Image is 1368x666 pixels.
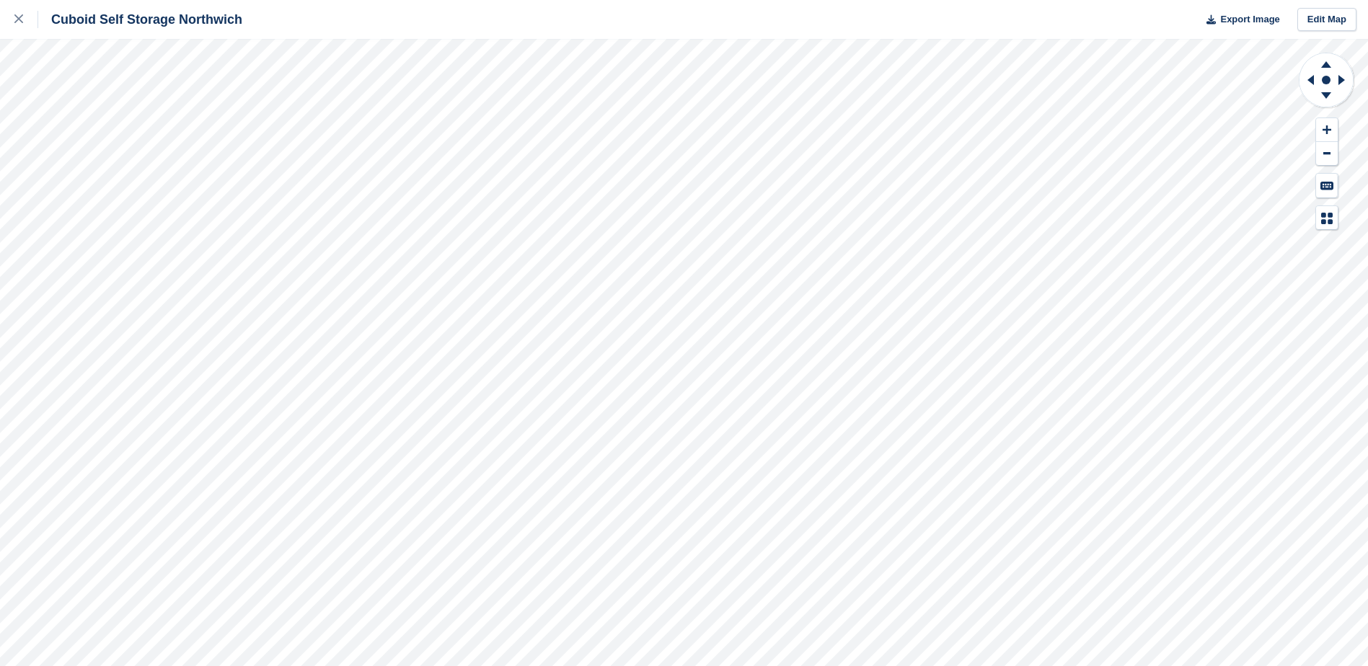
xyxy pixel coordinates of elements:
span: Export Image [1220,12,1279,27]
button: Zoom Out [1316,142,1338,166]
button: Map Legend [1316,206,1338,230]
button: Keyboard Shortcuts [1316,174,1338,197]
button: Zoom In [1316,118,1338,142]
div: Cuboid Self Storage Northwich [38,11,242,28]
button: Export Image [1198,8,1280,32]
a: Edit Map [1297,8,1356,32]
